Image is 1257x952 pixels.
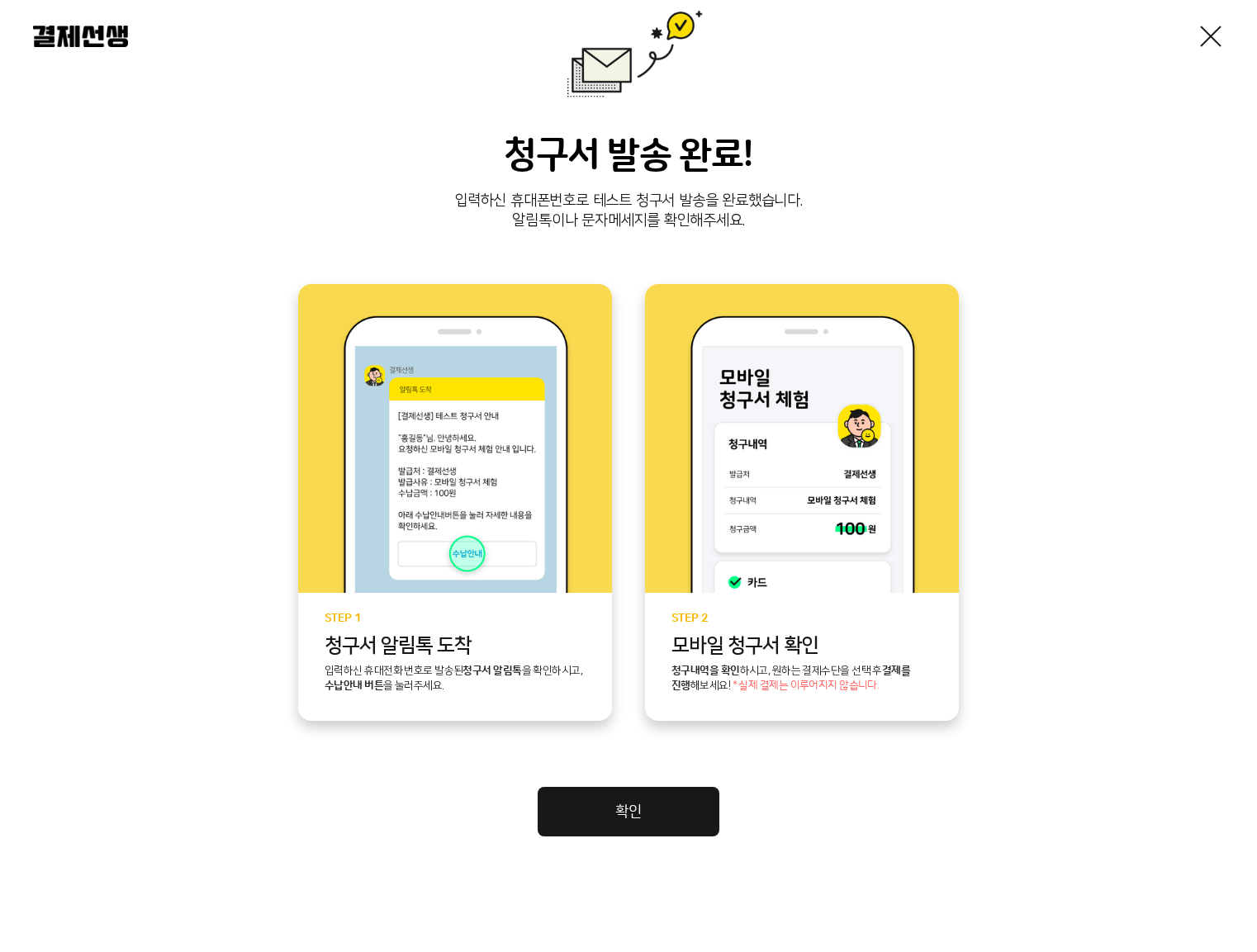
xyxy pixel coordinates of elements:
p: 청구서 알림톡 도착 [325,635,586,657]
img: step2 이미지 [685,315,920,593]
h3: 청구서 발송 완료! [33,134,1224,178]
p: 입력하신 휴대전화 번호로 발송된 을 확인하시고, 을 눌러주세요. [325,664,586,694]
a: 확인 [538,787,719,836]
b: 청구내역을 확인 [671,665,740,676]
b: 수납안내 버튼 [325,680,383,691]
p: STEP 2 [671,613,932,625]
img: 결제선생 [33,26,128,47]
img: step1 이미지 [338,315,573,593]
p: 모바일 청구서 확인 [671,635,932,657]
p: 하시고, 원하는 결제수단을 선택 후 해보세요! [671,664,932,694]
span: * 실제 결제는 이루어지지 않습니다. [733,680,880,692]
p: STEP 1 [325,613,586,625]
b: 청구서 알림톡 [462,665,521,676]
p: 입력하신 휴대폰번호로 테스트 청구서 발송을 완료했습니다. 알림톡이나 문자메세지를 확인해주세요. [33,192,1224,231]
